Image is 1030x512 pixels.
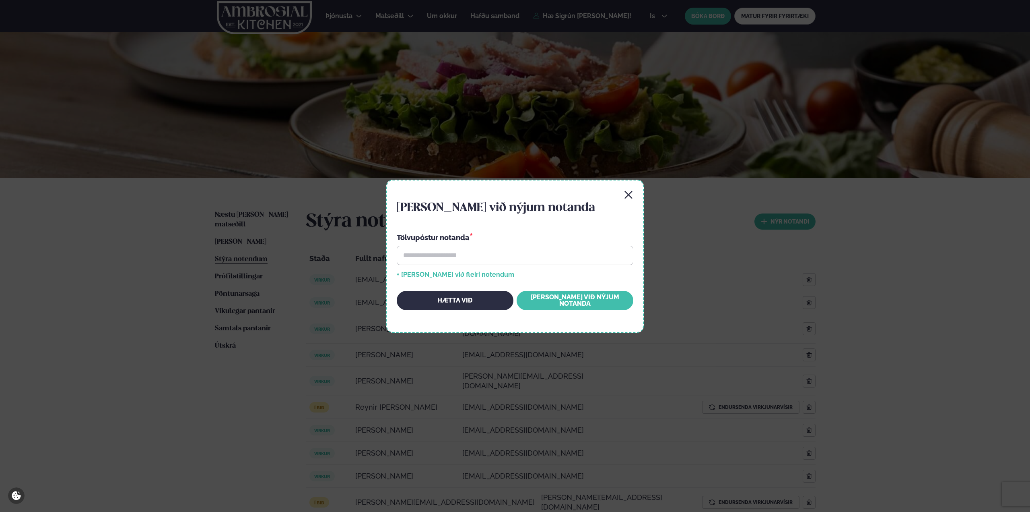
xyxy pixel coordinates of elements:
h4: [PERSON_NAME] við nýjum notanda [397,200,633,216]
button: [PERSON_NAME] við nýjum notanda [517,291,633,310]
div: Tölvupóstur notanda [397,232,633,243]
button: Hætta við [397,291,513,310]
a: Cookie settings [8,487,25,504]
button: + [PERSON_NAME] við fleiri notendum [397,272,514,278]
